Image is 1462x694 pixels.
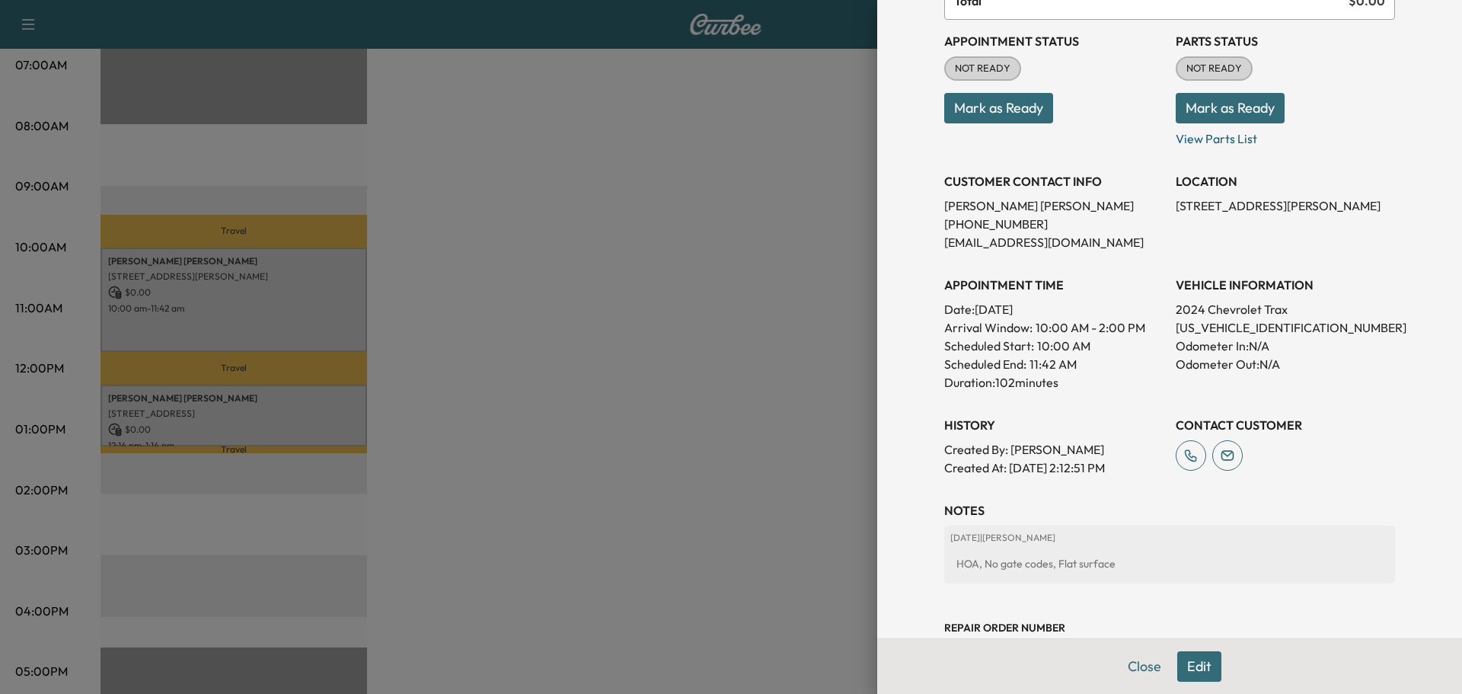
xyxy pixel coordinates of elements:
[944,172,1164,190] h3: CUSTOMER CONTACT INFO
[1118,651,1171,682] button: Close
[1176,172,1395,190] h3: LOCATION
[944,318,1164,337] p: Arrival Window:
[944,440,1164,459] p: Created By : [PERSON_NAME]
[1177,61,1251,76] span: NOT READY
[1176,416,1395,434] h3: CONTACT CUSTOMER
[1176,318,1395,337] p: [US_VEHICLE_IDENTIFICATION_NUMBER]
[1176,93,1285,123] button: Mark as Ready
[950,550,1389,577] div: HOA, No gate codes, Flat surface
[944,300,1164,318] p: Date: [DATE]
[944,416,1164,434] h3: History
[944,501,1395,520] h3: NOTES
[1176,197,1395,215] p: [STREET_ADDRESS][PERSON_NAME]
[944,337,1034,355] p: Scheduled Start:
[944,32,1164,50] h3: Appointment Status
[944,215,1164,233] p: [PHONE_NUMBER]
[1176,276,1395,294] h3: VEHICLE INFORMATION
[944,276,1164,294] h3: APPOINTMENT TIME
[944,93,1053,123] button: Mark as Ready
[1176,123,1395,148] p: View Parts List
[944,233,1164,251] p: [EMAIL_ADDRESS][DOMAIN_NAME]
[1176,300,1395,318] p: 2024 Chevrolet Trax
[1176,355,1395,373] p: Odometer Out: N/A
[1036,318,1145,337] span: 10:00 AM - 2:00 PM
[1176,32,1395,50] h3: Parts Status
[944,197,1164,215] p: [PERSON_NAME] [PERSON_NAME]
[944,355,1026,373] p: Scheduled End:
[1029,355,1077,373] p: 11:42 AM
[944,459,1164,477] p: Created At : [DATE] 2:12:51 PM
[944,620,1395,635] h3: Repair Order number
[950,532,1389,544] p: [DATE] | [PERSON_NAME]
[1177,651,1221,682] button: Edit
[946,61,1020,76] span: NOT READY
[1176,337,1395,355] p: Odometer In: N/A
[944,373,1164,392] p: Duration: 102 minutes
[1037,337,1090,355] p: 10:00 AM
